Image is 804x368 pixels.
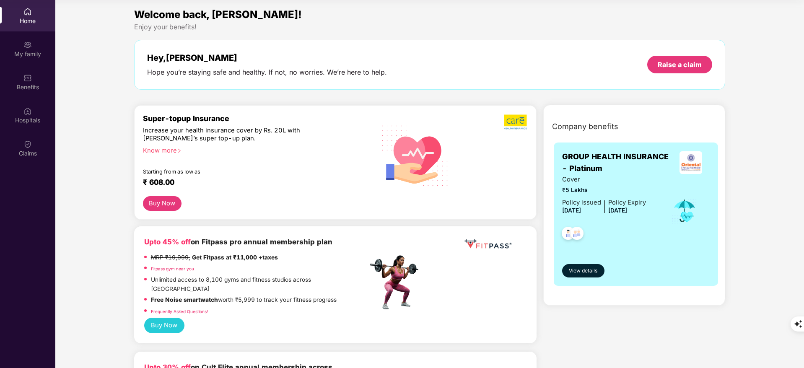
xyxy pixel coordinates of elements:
[134,8,302,21] span: Welcome back, [PERSON_NAME]!
[562,186,646,195] span: ₹5 Lakhs
[23,41,32,49] img: svg+xml;base64,PHN2ZyB3aWR0aD0iMjAiIGhlaWdodD0iMjAiIHZpZXdCb3g9IjAgMCAyMCAyMCIgZmlsbD0ibm9uZSIgeG...
[23,8,32,16] img: svg+xml;base64,PHN2ZyBpZD0iSG9tZSIgeG1sbnM9Imh0dHA6Ly93d3cudzMub3JnLzIwMDAvc3ZnIiB3aWR0aD0iMjAiIG...
[658,60,702,69] div: Raise a claim
[562,207,581,214] span: [DATE]
[375,114,455,196] img: svg+xml;base64,PHN2ZyB4bWxucz0iaHR0cDovL3d3dy53My5vcmcvMjAwMC9zdmciIHhtbG5zOnhsaW5rPSJodHRwOi8vd3...
[151,275,367,293] p: Unlimited access to 8,100 gyms and fitness studios across [GEOGRAPHIC_DATA]
[562,198,601,207] div: Policy issued
[144,238,191,246] b: Upto 45% off
[504,114,528,130] img: b5dec4f62d2307b9de63beb79f102df3.png
[671,197,698,225] img: icon
[23,107,32,115] img: svg+xml;base64,PHN2ZyBpZD0iSG9zcGl0YWxzIiB4bWxucz0iaHR0cDovL3d3dy53My5vcmcvMjAwMC9zdmciIHdpZHRoPS...
[143,178,359,188] div: ₹ 608.00
[608,198,646,207] div: Policy Expiry
[569,267,597,275] span: View details
[367,253,426,312] img: fpp.png
[562,264,604,277] button: View details
[143,196,182,211] button: Buy Now
[192,254,278,261] strong: Get Fitpass at ₹11,000 +taxes
[143,147,363,153] div: Know more
[147,68,387,77] div: Hope you’re staying safe and healthy. If not, no worries. We’re here to help.
[552,121,618,132] span: Company benefits
[567,224,587,245] img: svg+xml;base64,PHN2ZyB4bWxucz0iaHR0cDovL3d3dy53My5vcmcvMjAwMC9zdmciIHdpZHRoPSI0OC45NDMiIGhlaWdodD...
[608,207,627,214] span: [DATE]
[23,74,32,82] img: svg+xml;base64,PHN2ZyBpZD0iQmVuZWZpdHMiIHhtbG5zPSJodHRwOi8vd3d3LnczLm9yZy8yMDAwL3N2ZyIgd2lkdGg9Ij...
[463,236,513,252] img: fppp.png
[558,224,578,245] img: svg+xml;base64,PHN2ZyB4bWxucz0iaHR0cDovL3d3dy53My5vcmcvMjAwMC9zdmciIHdpZHRoPSI0OC45NDMiIGhlaWdodD...
[151,254,190,261] del: MRP ₹19,999,
[143,168,332,174] div: Starting from as low as
[143,114,368,123] div: Super-topup Insurance
[151,309,208,314] a: Frequently Asked Questions!
[562,175,646,184] span: Cover
[151,296,218,303] strong: Free Noise smartwatch
[143,127,331,143] div: Increase your health insurance cover by Rs. 20L with [PERSON_NAME]’s super top-up plan.
[151,266,194,271] a: Fitpass gym near you
[134,23,726,31] div: Enjoy your benefits!
[144,238,332,246] b: on Fitpass pro annual membership plan
[23,140,32,148] img: svg+xml;base64,PHN2ZyBpZD0iQ2xhaW0iIHhtbG5zPSJodHRwOi8vd3d3LnczLm9yZy8yMDAwL3N2ZyIgd2lkdGg9IjIwIi...
[177,148,182,153] span: right
[562,151,672,175] span: GROUP HEALTH INSURANCE - Platinum
[147,53,387,63] div: Hey, [PERSON_NAME]
[680,151,702,174] img: insurerLogo
[151,295,337,305] p: worth ₹5,999 to track your fitness progress
[144,318,184,333] button: Buy Now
